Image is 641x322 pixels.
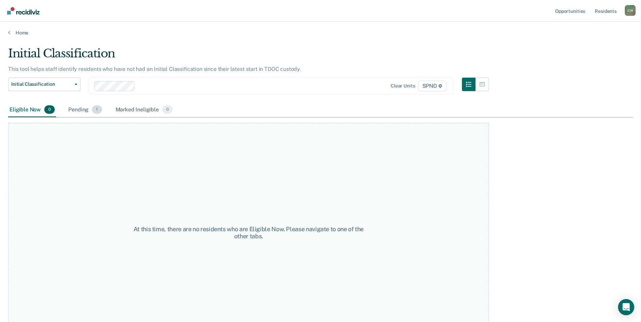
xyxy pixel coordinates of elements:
div: Marked Ineligible0 [114,103,174,117]
div: Initial Classification [8,47,489,66]
div: Clear units [391,83,415,89]
button: Initial Classification [8,78,80,91]
span: 0 [162,105,173,114]
div: Eligible Now0 [8,103,56,117]
span: SPND [418,81,447,91]
img: Recidiviz [7,7,40,15]
span: Initial Classification [11,81,72,87]
div: At this time, there are no residents who are Eligible Now. Please navigate to one of the other tabs. [128,225,368,240]
span: 0 [44,105,55,114]
div: Open Intercom Messenger [618,299,634,315]
p: This tool helps staff identify residents who have not had an Initial Classification since their l... [8,66,301,72]
button: Profile dropdown button [625,5,636,16]
span: 1 [92,105,102,114]
div: Pending1 [67,103,103,117]
div: C N [625,5,636,16]
a: Home [8,30,633,36]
